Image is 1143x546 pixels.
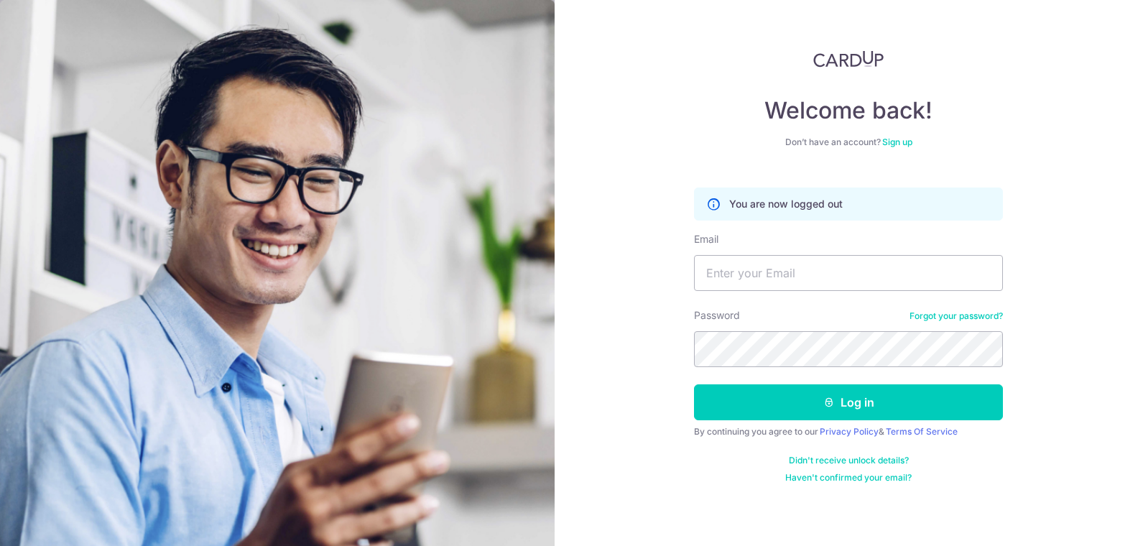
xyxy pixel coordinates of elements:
div: By continuing you agree to our & [694,426,1003,438]
a: Terms Of Service [886,426,958,437]
img: CardUp Logo [813,50,884,68]
input: Enter your Email [694,255,1003,291]
label: Password [694,308,740,323]
a: Sign up [882,136,912,147]
a: Forgot your password? [910,310,1003,322]
a: Didn't receive unlock details? [789,455,909,466]
p: You are now logged out [729,197,843,211]
a: Haven't confirmed your email? [785,472,912,483]
a: Privacy Policy [820,426,879,437]
button: Log in [694,384,1003,420]
h4: Welcome back! [694,96,1003,125]
div: Don’t have an account? [694,136,1003,148]
label: Email [694,232,718,246]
